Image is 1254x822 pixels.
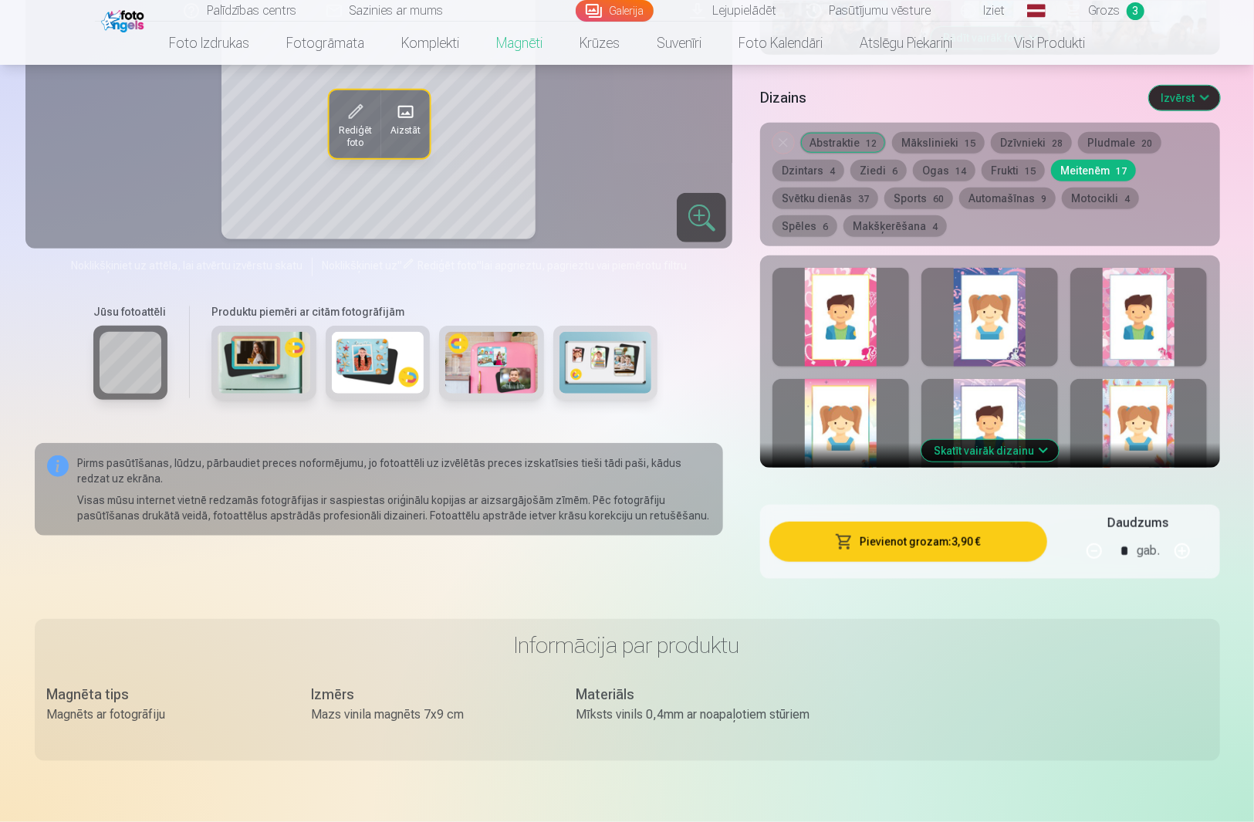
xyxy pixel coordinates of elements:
[1052,138,1063,149] span: 28
[150,22,268,65] a: Foto izdrukas
[482,259,687,272] span: lai apgrieztu, pagrieztu vai piemērotu filtru
[329,90,380,158] button: Rediģēt foto
[417,259,477,272] span: Rediģēt foto
[913,160,975,181] button: Ogas14
[1025,166,1036,177] span: 15
[991,132,1072,154] button: Dzīvnieki28
[760,87,1136,109] h5: Dizains
[921,440,1059,462] button: Skatīt vairāk dizainu
[1137,533,1161,570] div: gab.
[965,138,975,149] span: 15
[78,455,712,486] p: Pirms pasūtīšanas, lūdzu, pārbaudiet preces noformējumu, jo fotoattēli uz izvēlētās preces izskat...
[1127,2,1144,20] span: 3
[772,215,837,237] button: Spēles6
[576,684,810,705] div: Materiāls
[268,22,383,65] a: Fotogrāmata
[892,132,985,154] button: Mākslinieki15
[1078,132,1161,154] button: Pludmale20
[477,259,482,272] span: "
[397,259,402,272] span: "
[93,304,167,320] h6: Jūsu fotoattēli
[338,124,371,149] span: Rediģēt foto
[843,215,947,237] button: Makšķerēšana4
[576,705,810,724] div: Mīksts vinils 0,4mm ar noapaļotiem stūriem
[830,166,835,177] span: 4
[772,188,878,209] button: Svētku dienās37
[982,160,1045,181] button: Frukti15
[1141,138,1152,149] span: 20
[47,684,281,705] div: Magnēta tips
[322,259,397,272] span: Noklikšķiniet uz
[1116,166,1127,177] span: 17
[380,90,429,158] button: Aizstāt
[769,522,1046,562] button: Pievienot grozam:3,90 €
[955,166,966,177] span: 14
[884,188,953,209] button: Sports60
[858,194,869,205] span: 37
[312,705,546,724] div: Mazs vinila magnēts 7x9 cm
[971,22,1104,65] a: Visi produkti
[1062,188,1139,209] button: Motocikli4
[1124,194,1130,205] span: 4
[823,222,828,232] span: 6
[720,22,841,65] a: Foto kalendāri
[1041,194,1046,205] span: 9
[841,22,971,65] a: Atslēgu piekariņi
[390,124,420,137] span: Aizstāt
[866,138,877,149] span: 12
[1089,2,1120,20] span: Grozs
[800,132,886,154] button: Abstraktie12
[478,22,561,65] a: Magnēti
[1051,160,1136,181] button: Meitenēm17
[561,22,638,65] a: Krūzes
[772,160,844,181] button: Dzintars4
[1107,514,1168,533] h5: Daudzums
[932,222,938,232] span: 4
[933,194,944,205] span: 60
[78,492,712,523] p: Visas mūsu internet vietnē redzamās fotogrāfijas ir saspiestas oriģinālu kopijas ar aizsargājošām...
[383,22,478,65] a: Komplekti
[959,188,1056,209] button: Automašīnas9
[1149,86,1220,110] button: Izvērst
[47,705,281,724] div: Magnēts ar fotogrāfiju
[47,631,1208,659] h3: Informācija par produktu
[892,166,897,177] span: 6
[850,160,907,181] button: Ziedi6
[101,6,148,32] img: /fa1
[638,22,720,65] a: Suvenīri
[205,304,664,320] h6: Produktu piemēri ar citām fotogrāfijām
[71,258,303,273] span: Noklikšķiniet uz attēla, lai atvērtu izvērstu skatu
[312,684,546,705] div: Izmērs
